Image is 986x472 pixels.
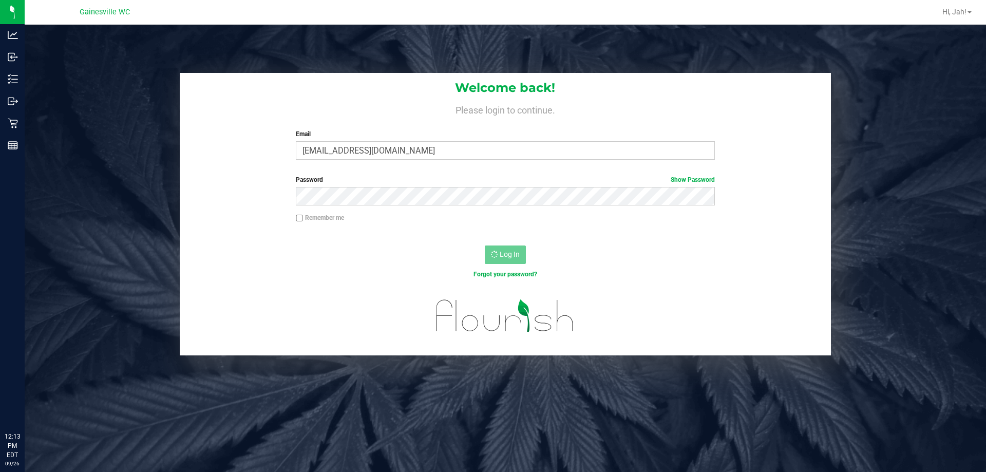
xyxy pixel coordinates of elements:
[296,176,323,183] span: Password
[296,215,303,222] input: Remember me
[8,118,18,128] inline-svg: Retail
[296,129,714,139] label: Email
[942,8,966,16] span: Hi, Jah!
[296,213,344,222] label: Remember me
[424,290,586,342] img: flourish_logo.svg
[500,250,520,258] span: Log In
[5,432,20,460] p: 12:13 PM EDT
[5,460,20,467] p: 09/26
[8,30,18,40] inline-svg: Analytics
[473,271,537,278] a: Forgot your password?
[180,103,831,115] h4: Please login to continue.
[671,176,715,183] a: Show Password
[8,140,18,150] inline-svg: Reports
[485,246,526,264] button: Log In
[180,81,831,95] h1: Welcome back!
[80,8,130,16] span: Gainesville WC
[8,74,18,84] inline-svg: Inventory
[8,96,18,106] inline-svg: Outbound
[8,52,18,62] inline-svg: Inbound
